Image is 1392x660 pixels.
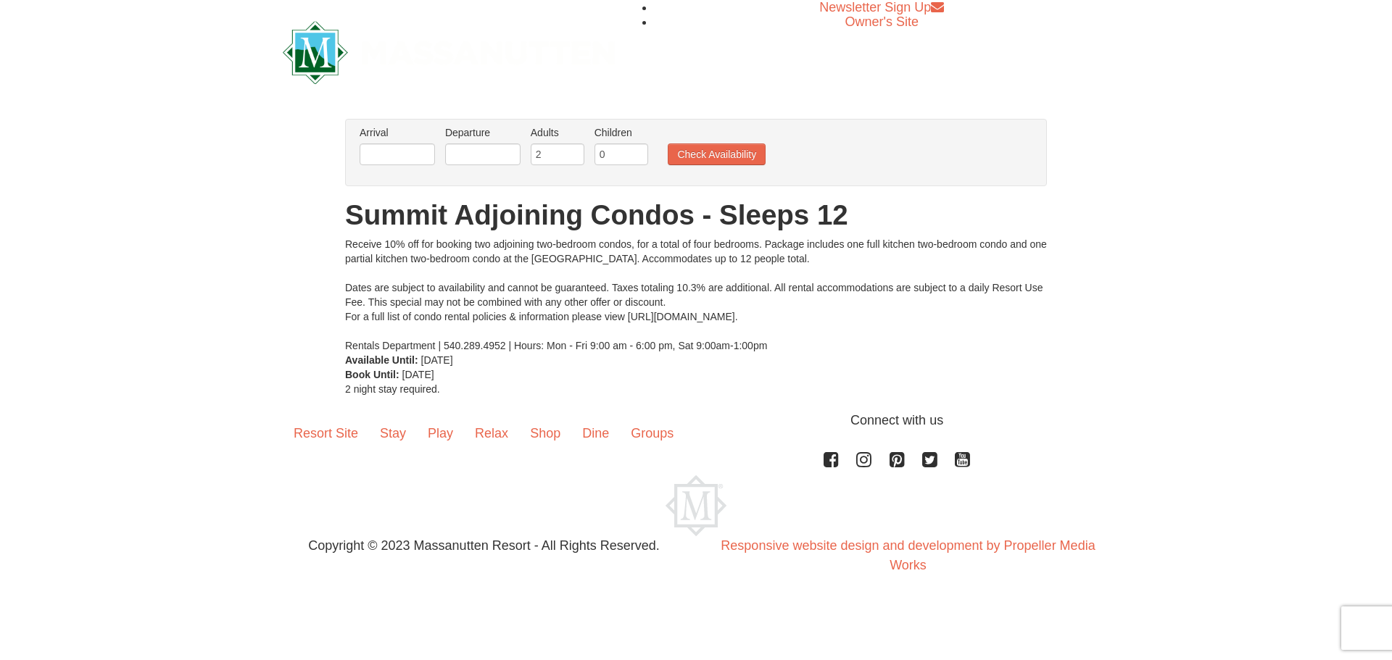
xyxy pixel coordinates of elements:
a: Relax [464,411,519,456]
h1: Summit Adjoining Condos - Sleeps 12 [345,201,1047,230]
a: Massanutten Resort [283,33,615,67]
a: Owner's Site [845,14,919,29]
a: Groups [620,411,684,456]
label: Adults [531,125,584,140]
a: Play [417,411,464,456]
label: Departure [445,125,521,140]
strong: Book Until: [345,369,399,380]
a: Shop [519,411,571,456]
a: Stay [369,411,417,456]
img: Massanutten Resort Logo [283,21,615,84]
a: Resort Site [283,411,369,456]
span: [DATE] [421,354,453,366]
p: Connect with us [283,411,1109,430]
button: Check Availability [668,143,766,165]
strong: Available Until: [345,354,418,366]
span: [DATE] [402,369,434,380]
label: Arrival [360,125,435,140]
label: Children [594,125,648,140]
a: Dine [571,411,620,456]
div: Receive 10% off for booking two adjoining two-bedroom condos, for a total of four bedrooms. Packa... [345,237,1047,353]
img: Massanutten Resort Logo [666,475,726,536]
a: Responsive website design and development by Propeller Media Works [721,538,1095,572]
span: 2 night stay required. [345,383,440,395]
p: Copyright © 2023 Massanutten Resort - All Rights Reserved. [272,536,696,556]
